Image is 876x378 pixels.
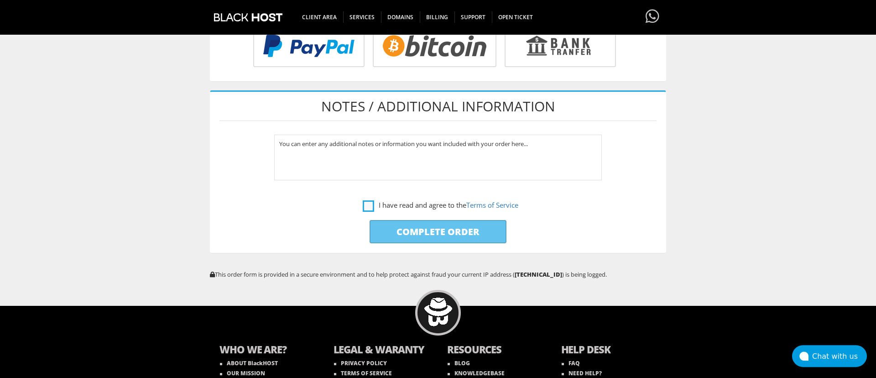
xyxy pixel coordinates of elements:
[334,359,387,367] a: PRIVACY POLICY
[343,11,381,23] span: SERVICES
[363,199,518,211] label: I have read and agree to the
[210,270,666,278] p: This order form is provided in a secure environment and to help protect against fraud your curren...
[562,359,580,367] a: FAQ
[219,342,315,358] b: WHO WE ARE?
[515,270,562,278] strong: [TECHNICAL_ID]
[447,342,543,358] b: RESOURCES
[492,11,539,23] span: Open Ticket
[562,369,602,377] a: NEED HELP?
[448,369,505,377] a: KNOWLEDGEBASE
[381,11,420,23] span: Domains
[370,220,506,243] input: Complete Order
[792,345,867,367] button: Chat with us
[334,342,429,358] b: LEGAL & WARANTY
[420,11,455,23] span: Billing
[274,135,602,180] textarea: You can enter any additional notes or information you want included with your order here...
[220,359,278,367] a: ABOUT BlackHOST
[466,200,518,210] a: Terms of Service
[561,342,657,358] b: HELP DESK
[219,92,657,121] h1: Notes / Additional Information
[296,11,344,23] span: CLIENT AREA
[334,369,392,377] a: TERMS OF SERVICE
[812,352,867,361] div: Chat with us
[454,11,492,23] span: Support
[424,298,453,326] img: BlackHOST mascont, Blacky.
[220,369,265,377] a: OUR MISSION
[448,359,470,367] a: BLOG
